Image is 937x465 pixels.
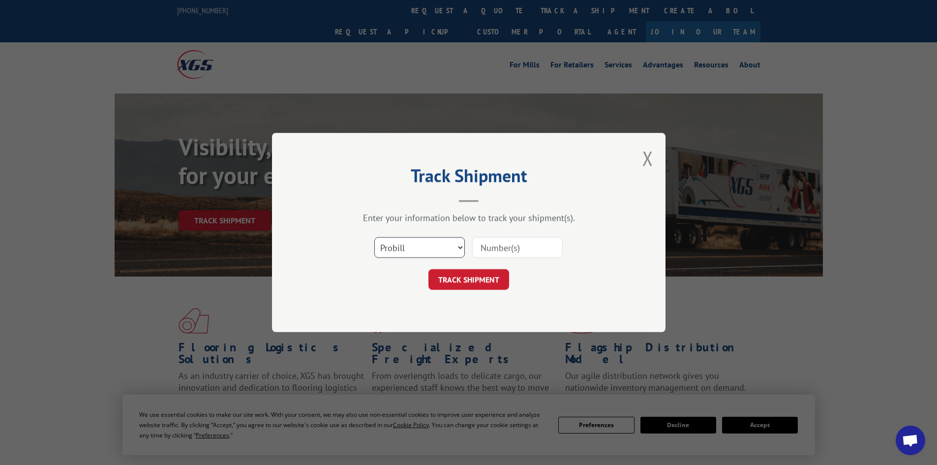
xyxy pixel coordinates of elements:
button: Close modal [642,145,653,171]
h2: Track Shipment [321,169,616,187]
button: TRACK SHIPMENT [428,269,509,290]
div: Open chat [896,426,925,455]
div: Enter your information below to track your shipment(s). [321,212,616,223]
input: Number(s) [472,237,563,258]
